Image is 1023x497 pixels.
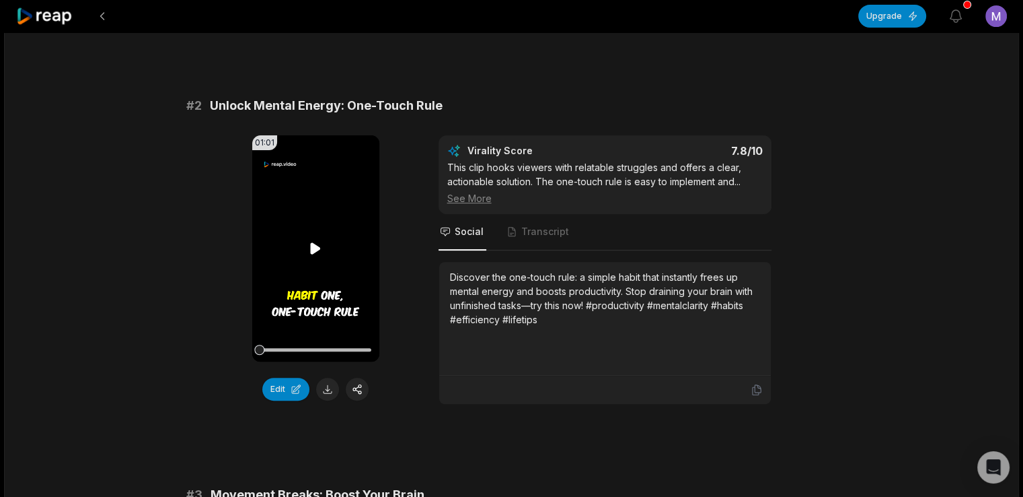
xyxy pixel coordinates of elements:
[439,214,771,251] nav: Tabs
[521,225,569,238] span: Transcript
[450,270,760,327] div: Discover the one-touch rule: a simple habit that instantly frees up mental energy and boosts prod...
[447,191,763,205] div: See More
[455,225,484,238] span: Social
[977,451,1010,484] div: Open Intercom Messenger
[618,144,763,158] div: 7.8 /10
[210,96,443,115] span: Unlock Mental Energy: One-Touch Rule
[262,378,309,401] button: Edit
[858,5,926,28] button: Upgrade
[186,96,202,115] span: # 2
[447,160,763,205] div: This clip hooks viewers with relatable struggles and offers a clear, actionable solution. The one...
[252,135,379,362] video: Your browser does not support mp4 format.
[467,144,612,158] div: Virality Score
